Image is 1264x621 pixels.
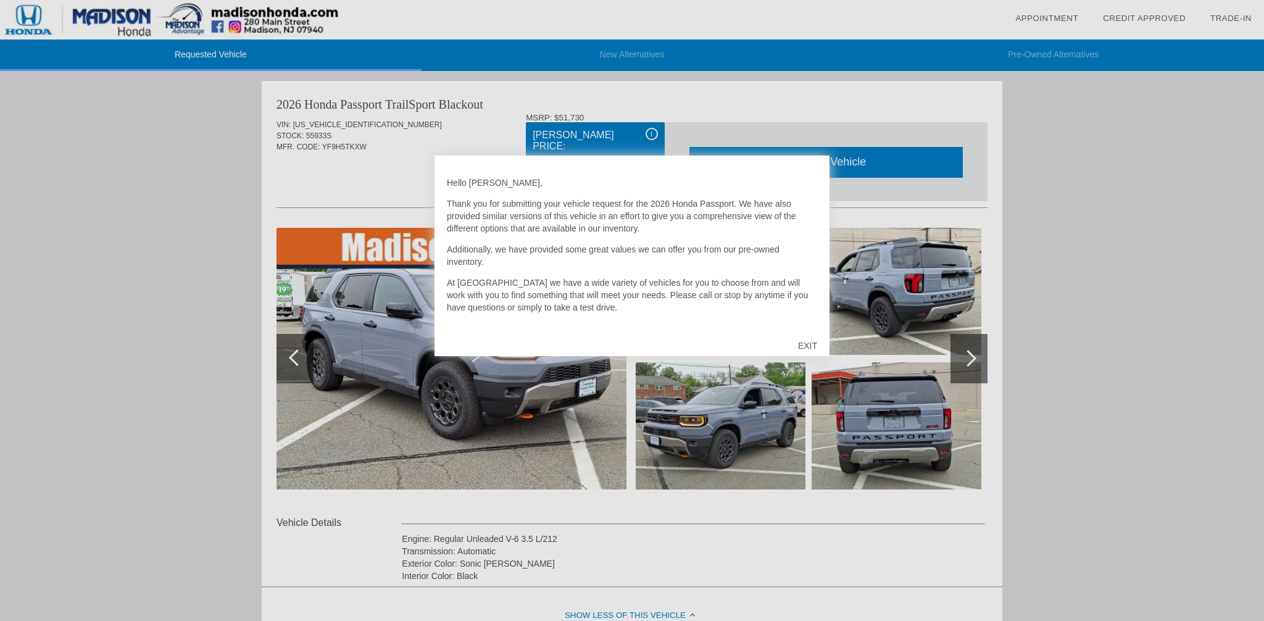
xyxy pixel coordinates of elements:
p: Additionally, we have provided some great values we can offer you from our pre-owned inventory. [447,243,817,268]
p: Hello [PERSON_NAME], [447,177,817,189]
a: Appointment [1015,14,1078,23]
p: At [GEOGRAPHIC_DATA] we have a wide variety of vehicles for you to choose from and will work with... [447,277,817,314]
p: Thank you for submitting your vehicle request for the 2026 Honda Passport. We have also provided ... [447,198,817,235]
a: Credit Approved [1103,14,1186,23]
div: EXIT [786,327,829,364]
a: Trade-In [1210,14,1252,23]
